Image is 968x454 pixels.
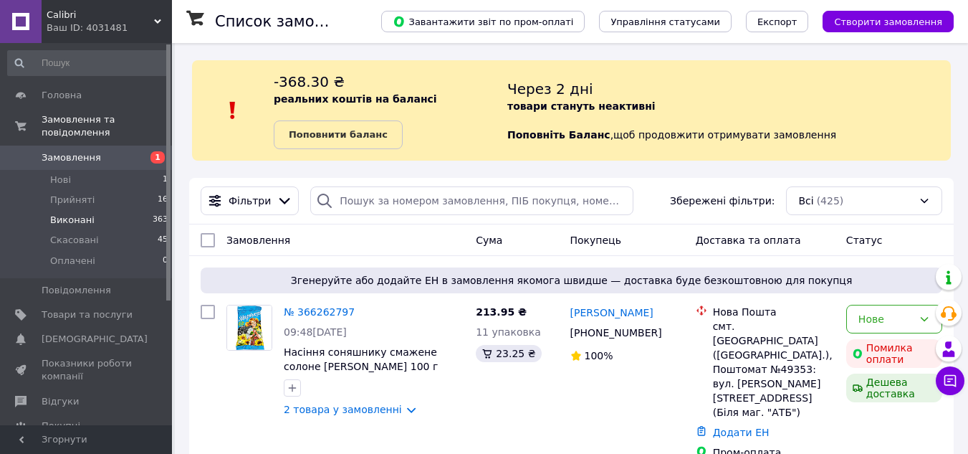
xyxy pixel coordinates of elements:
span: Статус [846,235,883,246]
span: Відгуки [42,395,79,408]
span: Збережені фільтри: [670,194,775,208]
span: Експорт [757,16,797,27]
div: смт. [GEOGRAPHIC_DATA] ([GEOGRAPHIC_DATA].), Поштомат №49353: вул. [PERSON_NAME][STREET_ADDRESS] ... [713,319,835,420]
span: Управління статусами [610,16,720,27]
a: Створити замовлення [808,15,954,27]
div: Дешева доставка [846,374,942,402]
span: 0 [163,255,168,268]
span: 16 [158,194,168,207]
span: Всі [798,194,813,208]
a: 2 товара у замовленні [284,404,402,415]
span: Оплачені [50,255,95,268]
a: Додати ЕН [713,427,770,438]
span: Створити замовлення [834,16,942,27]
span: 100% [585,350,613,361]
span: Cума [476,235,502,246]
span: Виконані [50,214,95,227]
a: Насіння соняшнику смажене солоне [PERSON_NAME] 100 г [284,346,438,372]
span: Товари та послуги [42,308,133,321]
img: :exclamation: [222,100,244,121]
span: Фільтри [229,194,271,208]
button: Завантажити звіт по пром-оплаті [381,11,585,32]
b: Поповніть Баланс [507,129,610,141]
div: Помилка оплати [846,339,942,368]
span: Нові [50,174,71,186]
span: Показники роботи компанії [42,357,133,383]
span: 1 [163,174,168,186]
span: [DEMOGRAPHIC_DATA] [42,333,148,346]
input: Пошук за номером замовлення, ПІБ покупця, номером телефону, Email, номером накладної [310,186,633,215]
h1: Список замовлень [215,13,360,30]
span: 45 [158,234,168,247]
span: 363 [153,214,168,227]
span: 213.95 ₴ [476,306,527,318]
a: № 366262797 [284,306,355,318]
button: Створити замовлення [823,11,954,32]
div: 23.25 ₴ [476,345,541,362]
input: Пошук [7,50,169,76]
span: Замовлення [42,151,101,164]
span: Головна [42,89,82,102]
span: Завантажити звіт по пром-оплаті [393,15,573,28]
span: Через 2 дні [507,80,593,98]
span: 09:48[DATE] [284,326,347,338]
span: Покупець [570,235,621,246]
div: [PHONE_NUMBER] [567,323,665,343]
span: Згенеруйте або додайте ЕН в замовлення якомога швидше — доставка буде безкоштовною для покупця [206,273,936,288]
span: Покупці [42,420,80,432]
div: Нове [858,311,913,327]
span: -368.30 ₴ [274,73,345,90]
span: 1 [150,151,165,164]
img: Фото товару [227,306,271,350]
b: Поповнити баланс [289,129,388,140]
button: Чат з покупцем [936,366,964,395]
b: товари стануть неактивні [507,100,656,112]
span: Повідомлення [42,284,111,297]
a: [PERSON_NAME] [570,306,653,320]
button: Експорт [746,11,809,32]
a: Фото товару [226,305,272,351]
span: Замовлення та повідомлення [42,113,172,139]
span: Calibri [47,9,154,22]
span: Доставка та оплата [696,235,801,246]
span: Прийняті [50,194,95,207]
b: реальних коштів на балансі [274,93,437,105]
div: Ваш ID: 4031481 [47,22,172,34]
button: Управління статусами [599,11,732,32]
span: (425) [817,195,844,207]
span: Скасовані [50,234,99,247]
a: Поповнити баланс [274,120,403,149]
div: Нова Пошта [713,305,835,319]
span: 11 упаковка [476,326,541,338]
div: , щоб продовжити отримувати замовлення [507,72,951,149]
span: Замовлення [226,235,290,246]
